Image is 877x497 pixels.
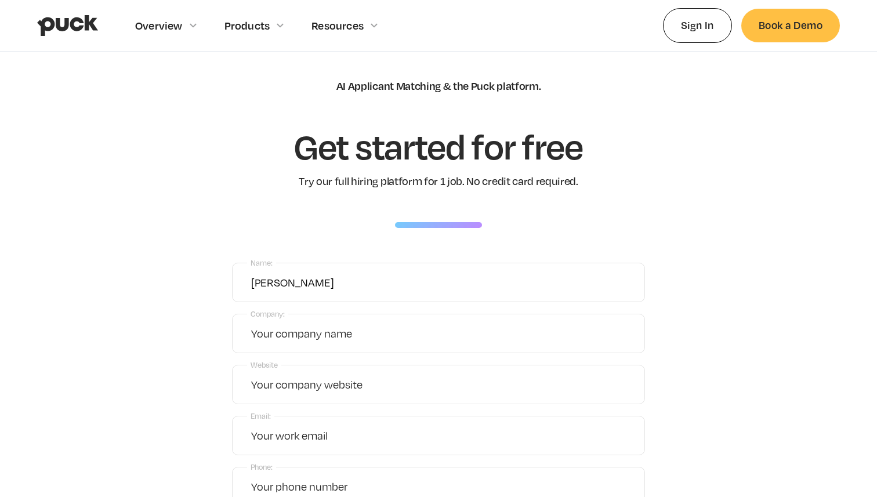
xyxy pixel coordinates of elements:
[247,408,274,424] label: Email:
[247,306,288,322] label: Company:
[135,19,183,32] div: Overview
[232,365,645,404] input: Your company website
[311,19,364,32] div: Resources
[663,8,732,42] a: Sign In
[299,175,578,187] div: Try our full hiring platform for 1 job. No credit card required.
[247,357,281,373] label: Website
[224,19,270,32] div: Products
[294,127,583,165] h1: Get started for free
[232,263,645,302] input: Your full name
[247,459,276,475] label: Phone:
[232,416,645,455] input: Your work email
[336,79,541,92] div: AI Applicant Matching & the Puck platform.
[232,314,645,353] input: Your company name
[741,9,840,42] a: Book a Demo
[247,255,276,271] label: Name:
